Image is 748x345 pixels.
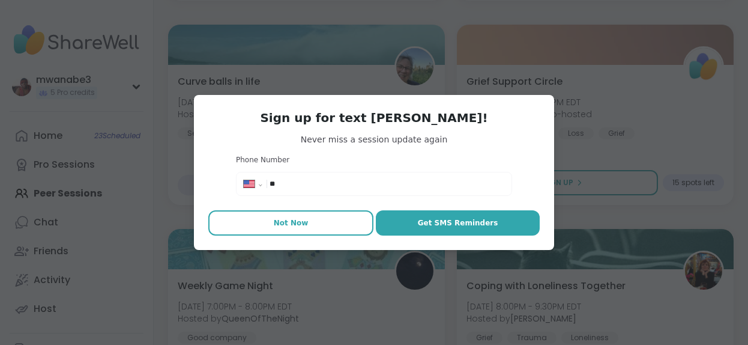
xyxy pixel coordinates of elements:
[208,109,540,126] h3: Sign up for text [PERSON_NAME]!
[274,218,309,228] span: Not Now
[376,210,540,236] button: Get SMS Reminders
[208,210,373,236] button: Not Now
[208,133,540,145] span: Never miss a session update again
[236,155,512,165] h3: Phone Number
[418,218,498,228] span: Get SMS Reminders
